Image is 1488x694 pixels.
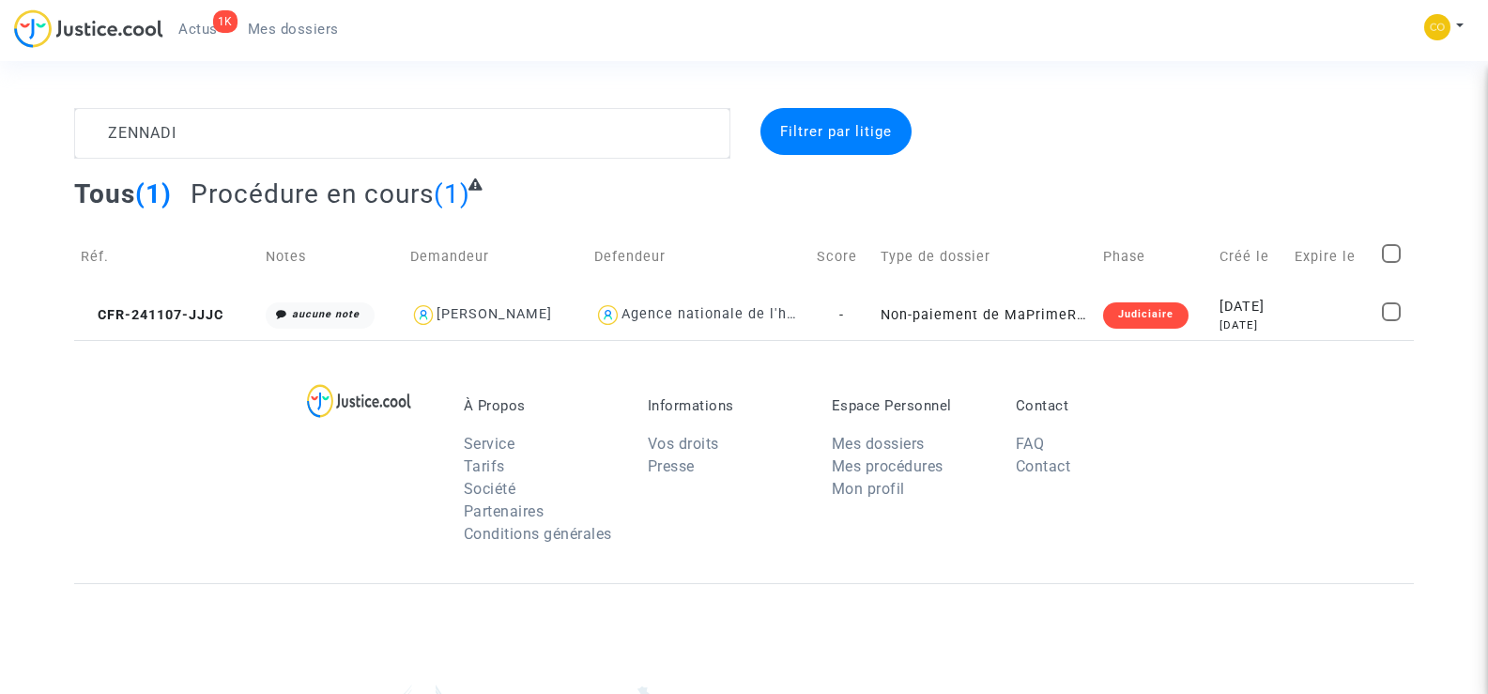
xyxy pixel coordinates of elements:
a: Service [464,435,515,453]
img: icon-user.svg [594,301,621,329]
a: Tarifs [464,457,505,475]
span: CFR-241107-JJJC [81,307,223,323]
img: logo-lg.svg [307,384,411,418]
span: (1) [135,178,172,209]
p: Informations [648,397,804,414]
div: [DATE] [1220,317,1281,333]
a: 1KActus [163,15,233,43]
img: 84a266a8493598cb3cce1313e02c3431 [1424,14,1450,40]
a: Contact [1016,457,1071,475]
span: (1) [434,178,470,209]
td: Demandeur [404,224,588,290]
span: Mes dossiers [248,21,339,38]
span: Tous [74,178,135,209]
span: Procédure en cours [191,178,434,209]
a: FAQ [1016,435,1045,453]
a: Mes dossiers [233,15,354,43]
img: icon-user.svg [410,301,437,329]
span: Actus [178,21,218,38]
div: 1K [213,10,238,33]
a: Partenaires [464,502,545,520]
div: Agence nationale de l'habitat [621,306,828,322]
td: Notes [259,224,404,290]
span: Filtrer par litige [780,123,892,140]
i: aucune note [292,308,360,320]
p: Contact [1016,397,1172,414]
a: Mes dossiers [832,435,925,453]
a: Mes procédures [832,457,943,475]
span: - [839,307,844,323]
img: jc-logo.svg [14,9,163,48]
td: Expire le [1288,224,1376,290]
div: [DATE] [1220,297,1281,317]
p: À Propos [464,397,620,414]
td: Réf. [74,224,259,290]
a: Presse [648,457,695,475]
td: Defendeur [588,224,810,290]
td: Phase [1097,224,1214,290]
a: Conditions générales [464,525,612,543]
a: Vos droits [648,435,719,453]
td: Créé le [1213,224,1287,290]
td: Type de dossier [874,224,1097,290]
td: Score [810,224,874,290]
p: Espace Personnel [832,397,988,414]
a: Société [464,480,516,498]
div: Judiciaire [1103,302,1189,329]
a: Mon profil [832,480,905,498]
div: [PERSON_NAME] [437,306,552,322]
td: Non-paiement de MaPrimeRenov' par l'ANAH (mandataire) [874,290,1097,340]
